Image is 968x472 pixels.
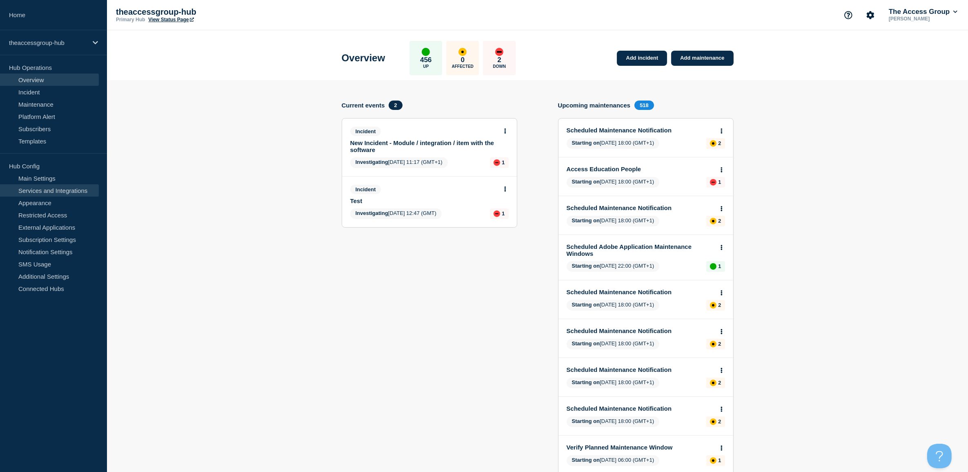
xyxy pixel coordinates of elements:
a: Scheduled Adobe Application Maintenance Windows [567,243,714,257]
a: Add incident [617,51,667,66]
span: Investigating [356,159,388,165]
span: Starting on [572,457,600,463]
div: down [494,159,500,166]
iframe: Help Scout Beacon - Open [927,444,952,468]
p: 1 [718,457,721,463]
div: down [495,48,503,56]
h1: Overview [342,52,385,64]
span: [DATE] 12:47 (GMT) [350,208,442,219]
span: Starting on [572,340,600,347]
span: Investigating [356,210,388,216]
span: [DATE] 18:00 (GMT+1) [567,138,660,149]
button: The Access Group [887,8,959,16]
button: Support [840,7,857,24]
span: Starting on [572,302,600,308]
span: [DATE] 18:00 (GMT+1) [567,378,660,388]
p: 2 [718,140,721,146]
a: Scheduled Maintenance Notification [567,405,714,412]
a: Scheduled Maintenance Notification [567,204,714,211]
div: up [422,48,430,56]
span: Starting on [572,379,600,385]
p: Primary Hub [116,17,145,22]
span: Starting on [572,179,600,185]
a: Scheduled Maintenance Notification [567,366,714,373]
a: Scheduled Maintenance Notification [567,127,714,134]
p: 2 [718,302,721,308]
div: affected [710,302,717,309]
div: up [710,263,717,270]
div: affected [710,140,717,147]
span: [DATE] 22:00 (GMT+1) [567,261,660,272]
p: 2 [718,418,721,425]
button: Account settings [862,7,879,24]
div: affected [710,380,717,386]
span: Starting on [572,263,600,269]
p: 1 [502,210,505,217]
p: 1 [718,263,721,269]
span: 2 [389,101,402,110]
span: [DATE] 18:00 (GMT+1) [567,339,660,349]
a: View Status Page [148,17,194,22]
a: Add maintenance [671,51,733,66]
a: Scheduled Maintenance Notification [567,327,714,334]
div: affected [458,48,467,56]
p: Affected [452,64,474,69]
span: [DATE] 06:00 (GMT+1) [567,455,660,466]
p: 1 [502,159,505,166]
span: Starting on [572,418,600,424]
a: Test [350,197,498,204]
div: affected [710,341,717,347]
a: Verify Planned Maintenance Window [567,444,714,451]
p: 2 [718,380,721,386]
div: affected [710,457,717,464]
h4: Upcoming maintenances [558,102,631,109]
span: 518 [634,101,654,110]
p: 456 [420,56,432,64]
p: Up [423,64,429,69]
h4: Current events [342,102,385,109]
p: [PERSON_NAME] [887,16,959,22]
p: 2 [498,56,501,64]
div: affected [710,218,717,224]
span: Starting on [572,140,600,146]
span: Incident [350,185,381,194]
span: [DATE] 18:00 (GMT+1) [567,177,660,188]
a: Scheduled Maintenance Notification [567,289,714,295]
p: 1 [718,179,721,185]
p: 0 [461,56,465,64]
p: 2 [718,218,721,224]
p: theaccessgroup-hub [9,39,87,46]
p: 2 [718,341,721,347]
span: Starting on [572,217,600,224]
p: Down [493,64,506,69]
span: [DATE] 18:00 (GMT+1) [567,216,660,226]
div: down [710,179,717,186]
p: theaccessgroup-hub [116,7,279,17]
a: Access Education People [567,166,714,172]
span: [DATE] 18:00 (GMT+1) [567,300,660,311]
a: New Incident - Module / integration / item with the software [350,139,498,153]
span: [DATE] 11:17 (GMT+1) [350,157,448,168]
div: affected [710,418,717,425]
div: down [494,210,500,217]
span: Incident [350,127,381,136]
span: [DATE] 18:00 (GMT+1) [567,416,660,427]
